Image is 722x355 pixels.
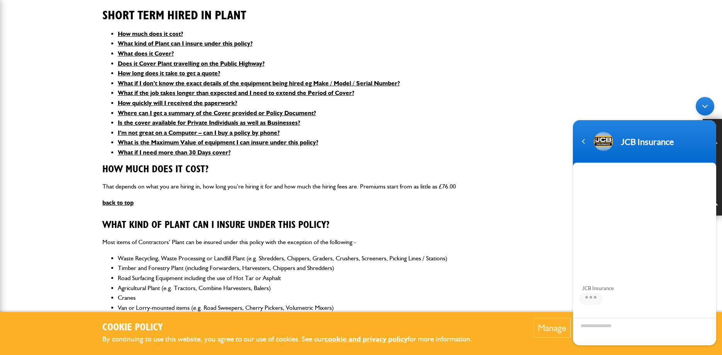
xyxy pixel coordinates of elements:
[118,129,280,136] a: I’m not great on a Computer – can I buy a policy by phone?
[118,283,620,293] li: Agricultural Plant (e.g. Tractors, Combine Harvesters, Balers)
[118,303,620,313] li: Van or Lorry-mounted items (e.g. Road Sweepers, Cherry Pickers, Volumetric Mixers)
[118,139,318,146] a: What is the Maximum Value of equipment I can insure under this policy?
[118,40,253,47] a: What kind of Plant can I insure under this policy?
[118,119,300,126] a: Is the cover available for Private Individuals as well as Businesses?
[102,164,620,176] h3: How much does it cost?
[118,60,265,67] a: Does it Cover Plant travelling on the Public Highway?
[102,199,134,206] a: back to top
[102,182,620,192] p: That depends on what you are hiring in, how long you’re hiring it for and how much the hiring fee...
[118,263,620,273] li: Timber and Forestry Plant (including Forwarders, Harvesters, Chippers and Shredders)
[118,109,316,117] a: Where can I get a summary of the Cover provided or Policy Document?
[118,273,620,283] li: Road Surfacing Equipment including the use of Hot Tar or Asphalt
[118,30,183,37] a: How much does it cost?
[102,219,620,231] h3: What kind of Plant can I insure under this policy?
[324,335,408,343] a: cookie and privacy policy
[118,50,174,57] a: What does it Cover?
[569,93,720,349] iframe: SalesIQ Chatwindow
[118,80,400,87] a: What if I don’t know the exact details of the equipment being hired eg Make / Model / Serial Number?
[102,237,620,247] p: Most items of Contractors’ Plant can be insured under this policy with the exception of the follo...
[118,149,231,156] a: What if I need more than 30 Days cover?
[118,253,620,263] li: Waste Recycling, Waste Processing or Landfill Plant (e.g. Shredders, Chippers, Graders, Crushers,...
[118,89,354,97] a: What if the job takes longer than expected and I need to extend the Period of Cover?
[118,99,237,107] a: How quickly will I received the paperwork?
[533,318,571,338] button: Manage
[102,322,485,334] h2: Cookie Policy
[102,333,485,345] p: By continuing to use this website, you agree to our use of cookies. See our for more information.
[118,70,220,77] a: How long does it take to get a quote?
[118,293,620,303] li: Cranes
